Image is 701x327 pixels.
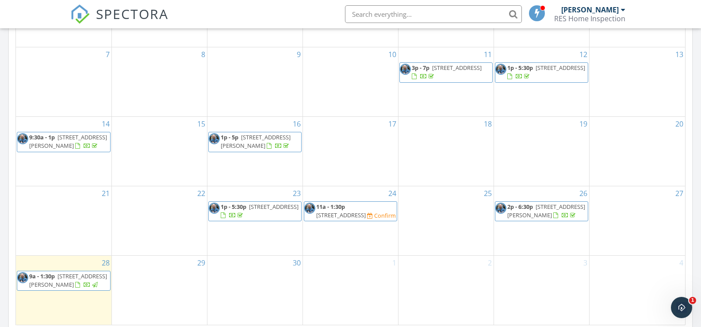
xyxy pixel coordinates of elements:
[29,133,107,150] span: [STREET_ADDRESS][PERSON_NAME]
[111,117,207,186] td: Go to September 15, 2025
[111,186,207,256] td: Go to September 22, 2025
[316,211,366,219] span: [STREET_ADDRESS]
[221,133,238,141] span: 1p - 5p
[590,117,685,186] td: Go to September 20, 2025
[303,186,398,256] td: Go to September 24, 2025
[494,186,590,256] td: Go to September 26, 2025
[17,271,111,291] a: 9a - 1:30p [STREET_ADDRESS][PERSON_NAME]
[221,133,291,150] a: 1p - 5p [STREET_ADDRESS][PERSON_NAME]
[16,256,111,325] td: Go to September 28, 2025
[104,47,111,62] a: Go to September 7, 2025
[398,117,494,186] td: Go to September 18, 2025
[507,64,533,72] span: 1p - 5:30p
[199,47,207,62] a: Go to September 8, 2025
[29,133,107,150] a: 9:30a - 1p [STREET_ADDRESS][PERSON_NAME]
[482,117,494,131] a: Go to September 18, 2025
[412,64,429,72] span: 3p - 7p
[17,132,111,152] a: 9:30a - 1p [STREET_ADDRESS][PERSON_NAME]
[209,203,220,214] img: shanestormansquare.jpg
[17,133,28,144] img: shanestormansquare.jpg
[195,256,207,270] a: Go to September 29, 2025
[208,132,302,152] a: 1p - 5p [STREET_ADDRESS][PERSON_NAME]
[100,256,111,270] a: Go to September 28, 2025
[221,133,291,150] span: [STREET_ADDRESS][PERSON_NAME]
[207,256,303,325] td: Go to September 30, 2025
[578,186,589,200] a: Go to September 26, 2025
[689,297,696,304] span: 1
[316,203,367,219] a: 11a - 1:30p [STREET_ADDRESS]
[303,47,398,117] td: Go to September 10, 2025
[29,133,55,141] span: 9:30a - 1p
[70,4,90,24] img: The Best Home Inspection Software - Spectora
[291,186,303,200] a: Go to September 23, 2025
[303,256,398,325] td: Go to October 1, 2025
[387,117,398,131] a: Go to September 17, 2025
[582,256,589,270] a: Go to October 3, 2025
[207,186,303,256] td: Go to September 23, 2025
[70,12,169,31] a: SPECTORA
[590,186,685,256] td: Go to September 27, 2025
[674,47,685,62] a: Go to September 13, 2025
[29,272,107,289] a: 9a - 1:30p [STREET_ADDRESS][PERSON_NAME]
[398,186,494,256] td: Go to September 25, 2025
[207,117,303,186] td: Go to September 16, 2025
[432,64,482,72] span: [STREET_ADDRESS]
[398,47,494,117] td: Go to September 11, 2025
[507,203,533,211] span: 2p - 6:30p
[195,117,207,131] a: Go to September 15, 2025
[536,64,585,72] span: [STREET_ADDRESS]
[412,64,482,80] a: 3p - 7p [STREET_ADDRESS]
[495,203,506,214] img: shanestormansquare.jpg
[100,117,111,131] a: Go to September 14, 2025
[221,203,299,219] a: 1p - 5:30p [STREET_ADDRESS]
[398,256,494,325] td: Go to October 2, 2025
[100,186,111,200] a: Go to September 21, 2025
[111,256,207,325] td: Go to September 29, 2025
[207,47,303,117] td: Go to September 9, 2025
[29,272,55,280] span: 9a - 1:30p
[316,203,345,211] span: 11a - 1:30p
[387,47,398,62] a: Go to September 10, 2025
[495,62,588,82] a: 1p - 5:30p [STREET_ADDRESS]
[674,186,685,200] a: Go to September 27, 2025
[590,47,685,117] td: Go to September 13, 2025
[304,201,397,221] a: 11a - 1:30p [STREET_ADDRESS] Confirm
[507,203,585,219] a: 2p - 6:30p [STREET_ADDRESS][PERSON_NAME]
[16,47,111,117] td: Go to September 7, 2025
[291,117,303,131] a: Go to September 16, 2025
[374,212,396,219] div: Confirm
[507,203,585,219] span: [STREET_ADDRESS][PERSON_NAME]
[221,203,246,211] span: 1p - 5:30p
[482,47,494,62] a: Go to September 11, 2025
[495,64,506,75] img: shanestormansquare.jpg
[304,203,315,214] img: shanestormansquare.jpg
[16,186,111,256] td: Go to September 21, 2025
[303,117,398,186] td: Go to September 17, 2025
[195,186,207,200] a: Go to September 22, 2025
[495,201,588,221] a: 2p - 6:30p [STREET_ADDRESS][PERSON_NAME]
[29,272,107,289] span: [STREET_ADDRESS][PERSON_NAME]
[400,64,411,75] img: shanestormansquare.jpg
[578,117,589,131] a: Go to September 19, 2025
[367,212,396,220] a: Confirm
[345,5,522,23] input: Search everything...
[671,297,692,318] iframe: Intercom live chat
[590,256,685,325] td: Go to October 4, 2025
[678,256,685,270] a: Go to October 4, 2025
[494,47,590,117] td: Go to September 12, 2025
[561,5,619,14] div: [PERSON_NAME]
[482,186,494,200] a: Go to September 25, 2025
[295,47,303,62] a: Go to September 9, 2025
[17,272,28,283] img: shanestormansquare.jpg
[494,117,590,186] td: Go to September 19, 2025
[96,4,169,23] span: SPECTORA
[486,256,494,270] a: Go to October 2, 2025
[208,201,302,221] a: 1p - 5:30p [STREET_ADDRESS]
[674,117,685,131] a: Go to September 20, 2025
[209,133,220,144] img: shanestormansquare.jpg
[578,47,589,62] a: Go to September 12, 2025
[249,203,299,211] span: [STREET_ADDRESS]
[16,117,111,186] td: Go to September 14, 2025
[554,14,625,23] div: RES Home Inspection
[507,64,585,80] a: 1p - 5:30p [STREET_ADDRESS]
